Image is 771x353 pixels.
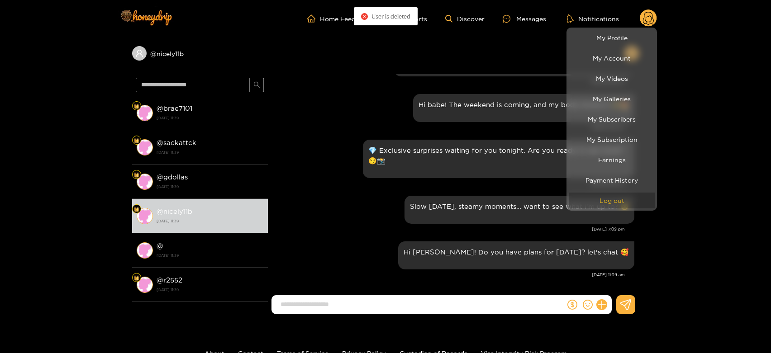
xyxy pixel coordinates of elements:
a: My Subscription [569,132,655,147]
span: User is deleted [371,13,410,20]
a: My Profile [569,30,655,46]
a: Earnings [569,152,655,168]
a: Payment History [569,172,655,188]
span: close-circle [361,13,368,20]
button: Log out [569,193,655,208]
a: My Subscribers [569,111,655,127]
a: My Galleries [569,91,655,107]
a: My Videos [569,71,655,86]
a: My Account [569,50,655,66]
